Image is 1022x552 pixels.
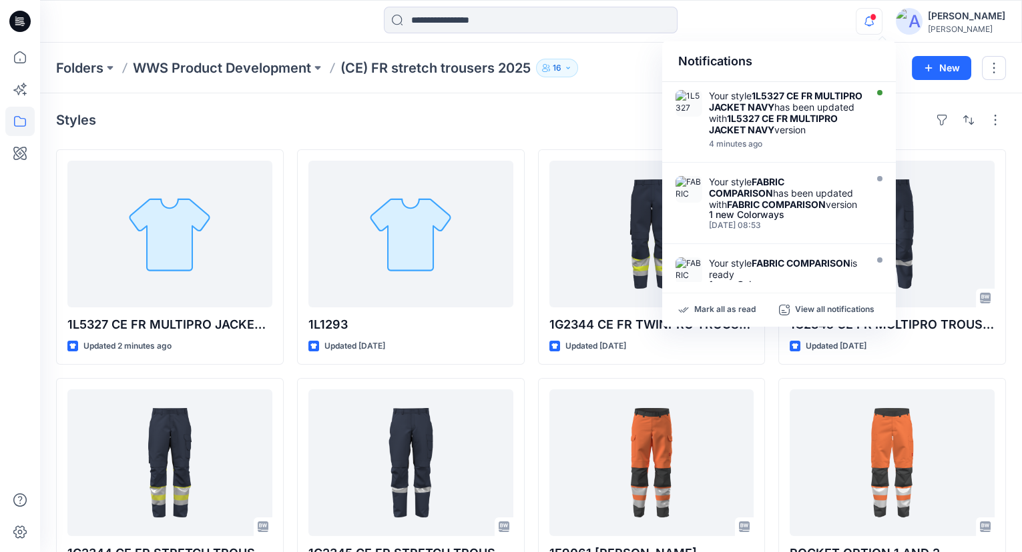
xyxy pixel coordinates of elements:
[806,339,866,353] p: Updated [DATE]
[340,59,531,77] p: (CE) FR stretch trousers 2025
[56,59,103,77] a: Folders
[709,90,862,113] strong: 1L5327 CE FR MULTIPRO JACKET NAVY
[676,90,702,117] img: 1L5327 CE FR MULTIPRO JACKET NAVY
[536,59,578,77] button: 16
[308,315,513,334] p: 1L1293
[694,304,756,316] p: Mark all as read
[709,257,862,280] div: Your style is ready
[308,161,513,307] a: 1L1293
[549,389,754,536] a: 1F9061 FARON
[727,199,826,210] strong: FABRIC COMPARISON
[565,339,626,353] p: Updated [DATE]
[709,113,838,135] strong: 1L5327 CE FR MULTIPRO JACKET NAVY
[790,389,995,536] a: POCKET OPTION 1 AND 2
[67,161,272,307] a: 1L5327 CE FR MULTIPRO JACKET NAVY
[752,257,850,269] strong: FABRIC COMPARISON
[67,315,272,334] p: 1L5327 CE FR MULTIPRO JACKET NAVY
[67,389,272,536] a: 1G2344 CE FR STRETCH TROUSERS TWINPRO
[308,389,513,536] a: 1G2345 CE FR STRETCH TROUSERS MULTIPRO
[133,59,311,77] a: WWS Product Development
[709,210,862,219] div: 1 new Colorways
[662,41,896,82] div: Notifications
[709,90,862,135] div: Your style has been updated with version
[676,257,702,284] img: FABRIC COMPARISON
[795,304,874,316] p: View all notifications
[709,280,862,289] div: 1 new Colorways
[928,8,1005,24] div: [PERSON_NAME]
[896,8,923,35] img: avatar
[56,112,96,128] h4: Styles
[83,339,172,353] p: Updated 2 minutes ago
[709,139,862,149] div: Wednesday, August 27, 2025 15:48
[676,176,702,203] img: FABRIC COMPARISON
[709,176,784,199] strong: FABRIC COMPARISON
[549,315,754,334] p: 1G2344 CE FR TWINPRO TROUSERS NAVY M
[709,176,862,210] div: Your style has been updated with version
[912,56,971,80] button: New
[553,61,561,75] p: 16
[549,161,754,307] a: 1G2344 CE FR TWINPRO TROUSERS NAVY M
[709,221,862,230] div: Wednesday, August 13, 2025 08:53
[928,24,1005,34] div: [PERSON_NAME]
[324,339,385,353] p: Updated [DATE]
